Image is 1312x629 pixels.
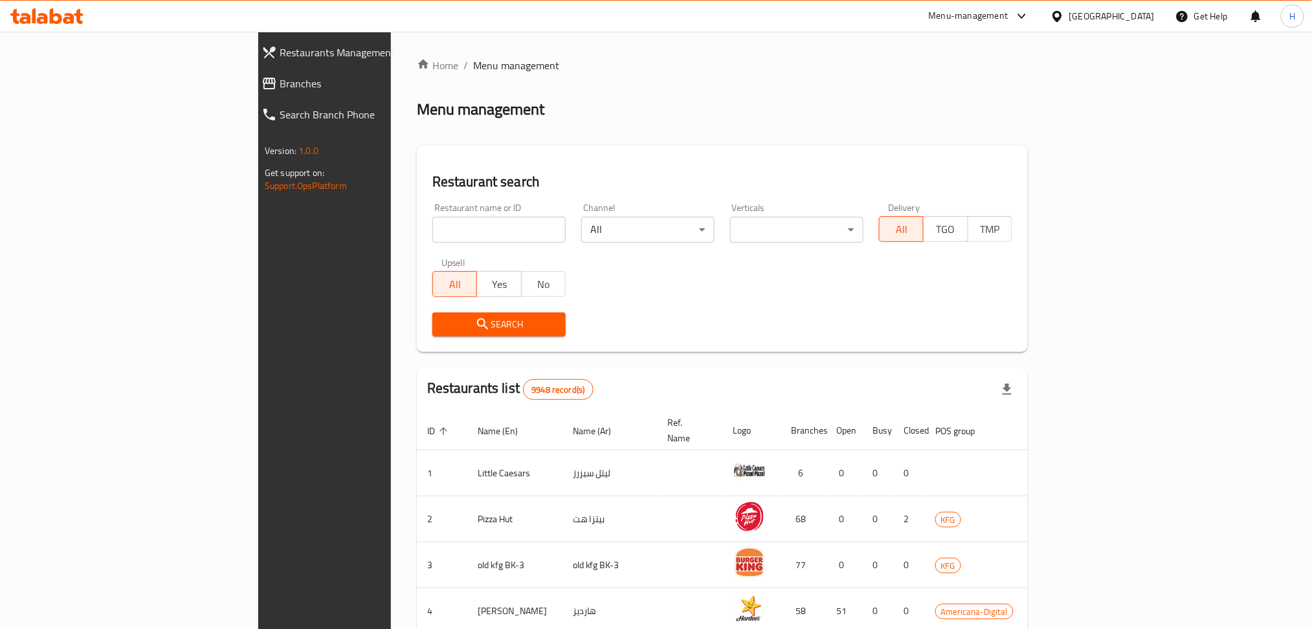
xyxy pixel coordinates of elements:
span: Restaurants Management [280,45,467,60]
span: Version: [265,142,296,159]
label: Upsell [441,258,465,267]
nav: breadcrumb [417,58,1028,73]
td: old kfg BK-3 [562,542,658,588]
td: 0 [863,496,894,542]
th: Closed [894,411,925,450]
span: 9948 record(s) [524,384,592,396]
span: No [527,275,561,294]
img: Little Caesars [733,454,766,487]
td: 0 [894,450,925,496]
td: 77 [781,542,827,588]
td: 6 [781,450,827,496]
button: TGO [923,216,968,242]
div: Export file [992,374,1023,405]
span: TGO [929,220,962,239]
button: All [432,271,477,297]
span: KFG [936,513,961,527]
span: Ref. Name [668,415,707,446]
th: Branches [781,411,827,450]
th: Busy [863,411,894,450]
span: POS group [935,423,992,439]
span: Get support on: [265,164,324,181]
span: Branches [280,76,467,91]
span: TMP [973,220,1007,239]
a: Restaurants Management [251,37,478,68]
td: 0 [863,450,894,496]
button: Yes [476,271,521,297]
td: ليتل سيزرز [562,450,658,496]
a: Search Branch Phone [251,99,478,130]
button: No [521,271,566,297]
div: Total records count [523,379,593,400]
img: old kfg BK-3 [733,546,766,579]
label: Delivery [888,203,920,212]
span: Name (Ar) [573,423,628,439]
td: 0 [827,450,863,496]
td: 2 [894,496,925,542]
h2: Restaurant search [432,172,1012,192]
input: Search for restaurant name or ID.. [432,217,566,243]
h2: Restaurants list [427,379,594,400]
td: Pizza Hut [467,496,562,542]
span: 1.0.0 [298,142,318,159]
span: H [1289,9,1295,23]
button: TMP [968,216,1012,242]
a: Support.OpsPlatform [265,177,347,194]
button: All [879,216,924,242]
div: Menu-management [929,8,1008,24]
span: Search [443,316,555,333]
a: Branches [251,68,478,99]
div: [GEOGRAPHIC_DATA] [1069,9,1155,23]
td: بيتزا هت [562,496,658,542]
span: All [438,275,472,294]
span: ID [427,423,452,439]
td: Little Caesars [467,450,562,496]
span: Menu management [473,58,559,73]
h2: Menu management [417,99,544,120]
img: Pizza Hut [733,500,766,533]
span: KFG [936,558,961,573]
th: Open [827,411,863,450]
td: 68 [781,496,827,542]
span: Name (En) [478,423,535,439]
button: Search [432,313,566,337]
td: 0 [863,542,894,588]
td: 0 [827,496,863,542]
td: 0 [894,542,925,588]
span: Search Branch Phone [280,107,467,122]
td: 0 [827,542,863,588]
img: Hardee's [733,592,766,624]
span: Yes [482,275,516,294]
span: Americana-Digital [936,604,1013,619]
div: ​ [730,217,863,243]
span: All [885,220,918,239]
div: All [581,217,715,243]
th: Logo [723,411,781,450]
td: old kfg BK-3 [467,542,562,588]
